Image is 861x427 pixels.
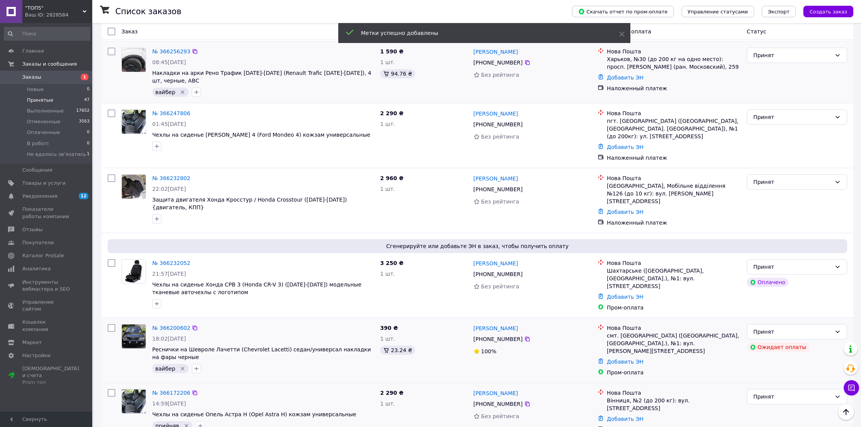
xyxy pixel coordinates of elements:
[607,182,741,205] div: [GEOGRAPHIC_DATA], Мобільне відділення №126 (до 10 кг): вул. [PERSON_NAME][STREET_ADDRESS]
[809,9,847,15] span: Создать заказ
[607,369,741,376] div: Пром-оплата
[607,48,741,55] div: Нова Пошта
[121,389,146,414] a: Фото товару
[122,110,146,134] img: Фото товару
[380,69,415,78] div: 94.76 ₴
[79,193,88,199] span: 12
[27,118,60,125] span: Отмененные
[474,175,518,182] a: [PERSON_NAME]
[753,51,831,60] div: Принят
[22,206,71,220] span: Показатели работы компании
[22,74,41,81] span: Заказы
[380,186,395,192] span: 1 шт.
[607,219,741,227] div: Наложенный платеж
[361,29,600,37] div: Метки успешно добавлены
[121,109,146,134] a: Фото товару
[472,399,524,409] div: [PHONE_NUMBER]
[607,109,741,117] div: Нова Пошта
[87,86,90,93] span: 0
[122,389,146,413] img: Фото товару
[607,332,741,355] div: смт. [GEOGRAPHIC_DATA] ([GEOGRAPHIC_DATA], [GEOGRAPHIC_DATA].), №1: вул. [PERSON_NAME][STREET_ADD...
[152,175,190,181] a: № 366232802
[607,304,741,311] div: Пром-оплата
[25,5,83,12] span: "ТОП5"
[79,118,90,125] span: 3563
[380,59,395,65] span: 1 шт.
[84,97,90,104] span: 47
[152,132,370,138] a: Чехлы на сиденье [PERSON_NAME] 4 (Ford Mondeo 4) кожзам универсальные
[76,108,90,114] span: 17652
[87,140,90,147] span: 0
[22,352,50,359] span: Настройки
[607,294,643,300] a: Добавить ЭН
[380,336,395,342] span: 1 шт.
[121,48,146,72] a: Фото товару
[122,175,146,199] img: Фото товару
[607,174,741,182] div: Нова Пошта
[688,9,748,15] span: Управление статусами
[152,401,186,407] span: 14:59[DATE]
[380,346,415,355] div: 23.24 ₴
[844,380,859,396] button: Чат с покупателем
[474,389,518,397] a: [PERSON_NAME]
[87,151,90,158] span: 1
[796,8,853,14] a: Создать заказ
[481,413,519,419] span: Без рейтинга
[753,263,831,271] div: Принят
[380,401,395,407] span: 1 шт.
[152,346,371,360] a: Реснички на Шевроле Лачетти (Chevrolet Lacetti) седан/универсал накладки на фары черные
[4,27,90,41] input: Поиск
[152,59,186,65] span: 08:45[DATE]
[22,167,52,174] span: Сообщения
[27,97,53,104] span: Принятые
[25,12,92,18] div: Ваш ID: 2828584
[607,84,741,92] div: Наложенный платеж
[152,411,356,417] a: Чехлы на сиденье Опель Астра H (Opel Astra H) кожзам универсальные
[27,151,86,158] span: Не вдалось звʼязатись
[27,140,48,147] span: В роботі
[152,336,186,342] span: 18:02[DATE]
[481,199,519,205] span: Без рейтинга
[22,379,79,386] div: Prom топ
[572,6,674,17] button: Скачать отчет по пром-оплате
[115,7,181,16] h1: Список заказов
[481,348,497,354] span: 100%
[747,278,788,287] div: Оплачено
[27,108,64,114] span: Выполненные
[380,390,404,396] span: 2 290 ₴
[22,319,71,333] span: Кошелек компании
[481,134,519,140] span: Без рейтинга
[22,299,71,313] span: Управление сайтом
[152,110,190,116] a: № 366247806
[152,325,190,331] a: № 366200602
[753,178,831,186] div: Принят
[22,365,79,386] span: [DEMOGRAPHIC_DATA] и счета
[152,271,186,277] span: 21:57[DATE]
[22,61,77,68] span: Заказы и сообщения
[122,48,146,72] img: Фото товару
[22,193,57,200] span: Уведомления
[152,186,186,192] span: 22:02[DATE]
[22,239,54,246] span: Покупатели
[155,89,175,95] span: вайбер
[578,8,668,15] span: Скачать отчет по пром-оплате
[111,242,844,250] span: Сгенерируйте или добавьте ЭН в заказ, чтобы получить оплату
[607,267,741,290] div: Шахтарське ([GEOGRAPHIC_DATA], [GEOGRAPHIC_DATA].), №1: вул. [STREET_ADDRESS]
[180,366,186,372] svg: Удалить метку
[152,281,361,295] a: Чехлы на сиденье Хонда СРВ 3 (Honda CR-V 3) ([DATE]-[DATE]) модельные тканевые авточехлы с логотипом
[472,57,524,68] div: [PHONE_NUMBER]
[803,6,853,17] button: Создать заказ
[22,265,51,272] span: Аналитика
[122,260,146,283] img: Фото товару
[681,6,754,17] button: Управление статусами
[474,48,518,56] a: [PERSON_NAME]
[22,48,44,55] span: Главная
[121,324,146,349] a: Фото товару
[380,260,404,266] span: 3 250 ₴
[152,197,347,210] a: Защита двигателя Хонда Кросстур / Honda Crosstour ([DATE]-[DATE]) {двигатель, КПП}
[152,390,190,396] a: № 366172206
